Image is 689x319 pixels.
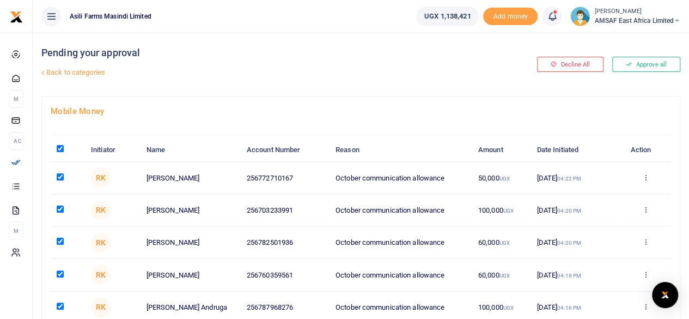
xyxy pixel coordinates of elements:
td: October communication allowance [330,162,472,194]
td: 256760359561 [241,259,330,291]
td: October communication allowance [330,227,472,259]
li: Wallet ballance [412,7,483,26]
a: Add money [483,11,538,20]
td: 256772710167 [241,162,330,194]
td: [PERSON_NAME] [141,195,241,227]
a: logo-small logo-large logo-large [10,12,23,20]
li: Toup your wallet [483,8,538,26]
li: M [9,90,23,108]
small: UGX [503,305,514,311]
img: profile-user [570,7,590,26]
td: 60,000 [472,227,531,259]
td: 60,000 [472,259,531,291]
img: logo-small [10,10,23,23]
span: Rita Karungi [91,265,111,285]
li: M [9,222,23,240]
td: [DATE] [531,195,620,227]
span: Rita Karungi [91,168,111,188]
small: UGX [503,208,514,214]
h4: Pending your approval [41,47,465,59]
button: Approve all [612,57,680,72]
span: Rita Karungi [91,201,111,220]
small: 04:22 PM [557,176,581,182]
td: 50,000 [472,162,531,194]
td: [DATE] [531,227,620,259]
td: [DATE] [531,259,620,291]
small: 04:18 PM [557,273,581,279]
li: Ac [9,132,23,150]
th: Action: activate to sort column ascending [620,139,671,162]
th: Initiator: activate to sort column ascending [85,139,141,162]
td: [PERSON_NAME] [141,162,241,194]
div: Open Intercom Messenger [652,282,678,308]
td: [PERSON_NAME] [141,227,241,259]
h4: Mobile Money [51,105,671,117]
td: October communication allowance [330,195,472,227]
th: Date Initiated: activate to sort column ascending [531,139,620,162]
th: Reason: activate to sort column ascending [330,139,472,162]
th: Account Number: activate to sort column ascending [241,139,330,162]
th: : activate to sort column descending [51,139,85,162]
span: Add money [483,8,538,26]
td: [PERSON_NAME] [141,259,241,291]
small: UGX [499,273,509,279]
td: 256782501936 [241,227,330,259]
td: [DATE] [531,162,620,194]
th: Name: activate to sort column ascending [141,139,241,162]
small: UGX [499,240,509,246]
td: 100,000 [472,195,531,227]
small: UGX [499,176,509,182]
span: UGX 1,138,421 [424,11,471,22]
a: profile-user [PERSON_NAME] AMSAF East Africa Limited [570,7,680,26]
th: Amount: activate to sort column ascending [472,139,531,162]
button: Decline All [537,57,603,72]
td: October communication allowance [330,259,472,291]
span: Asili Farms Masindi Limited [65,11,156,21]
span: Rita Karungi [91,233,111,252]
span: Rita Karungi [91,298,111,317]
small: 04:16 PM [557,305,581,311]
small: 04:20 PM [557,240,581,246]
small: [PERSON_NAME] [594,7,680,16]
small: 04:20 PM [557,208,581,214]
td: 256703233991 [241,195,330,227]
a: Back to categories [39,63,465,82]
span: AMSAF East Africa Limited [594,16,680,26]
a: UGX 1,138,421 [416,7,479,26]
